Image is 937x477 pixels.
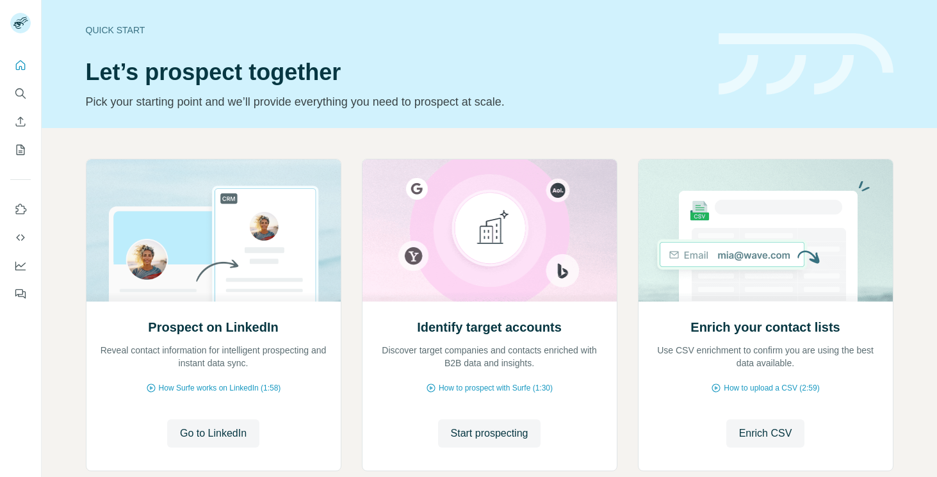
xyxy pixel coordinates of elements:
button: My lists [10,138,31,161]
p: Use CSV enrichment to confirm you are using the best data available. [651,344,880,369]
button: Use Surfe on LinkedIn [10,198,31,221]
h2: Identify target accounts [417,318,562,336]
p: Pick your starting point and we’ll provide everything you need to prospect at scale. [86,93,703,111]
button: Feedback [10,282,31,305]
h2: Enrich your contact lists [690,318,840,336]
span: Start prospecting [451,426,528,441]
img: banner [719,33,893,95]
button: Dashboard [10,254,31,277]
div: Quick start [86,24,703,36]
button: Go to LinkedIn [167,419,259,448]
button: Use Surfe API [10,226,31,249]
span: How to upload a CSV (2:59) [724,382,819,394]
p: Discover target companies and contacts enriched with B2B data and insights. [375,344,604,369]
h1: Let’s prospect together [86,60,703,85]
span: Go to LinkedIn [180,426,247,441]
img: Enrich your contact lists [638,159,893,302]
button: Quick start [10,54,31,77]
button: Start prospecting [438,419,541,448]
button: Enrich CSV [726,419,805,448]
span: How Surfe works on LinkedIn (1:58) [159,382,281,394]
img: Prospect on LinkedIn [86,159,341,302]
span: How to prospect with Surfe (1:30) [439,382,553,394]
button: Enrich CSV [10,110,31,133]
h2: Prospect on LinkedIn [148,318,278,336]
img: Identify target accounts [362,159,617,302]
span: Enrich CSV [739,426,792,441]
p: Reveal contact information for intelligent prospecting and instant data sync. [99,344,328,369]
button: Search [10,82,31,105]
